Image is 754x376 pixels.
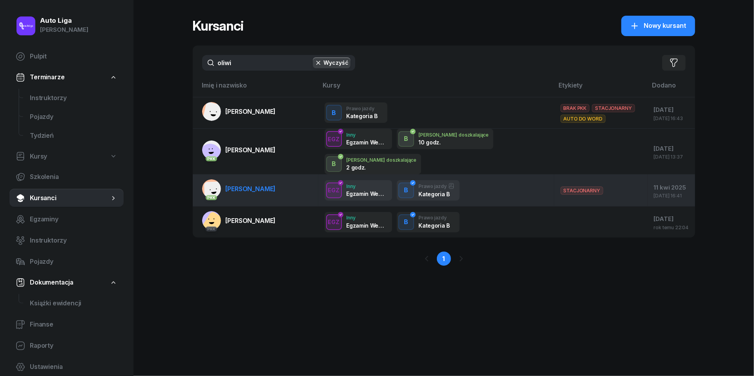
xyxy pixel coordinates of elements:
[560,186,603,195] span: STACJONARNY
[24,126,124,145] a: Tydzień
[592,104,635,112] span: STACJONARNY
[347,222,387,229] div: Egzamin Wewnętrzny
[226,108,276,115] span: [PERSON_NAME]
[560,104,590,112] span: BRAK PKK
[193,80,318,97] th: Imię i nazwisko
[326,183,342,198] button: EGZ
[347,184,387,189] div: Inny
[654,116,689,121] div: [DATE] 16:43
[206,226,217,232] div: PKK
[560,115,606,123] span: AUTO DO WORD
[318,80,554,97] th: Kursy
[30,319,117,330] span: Finanse
[401,132,411,146] div: B
[419,132,489,137] div: [PERSON_NAME] doszkalające
[419,183,455,189] div: Prawo jazdy
[325,217,343,227] div: EGZ
[654,154,689,159] div: [DATE] 13:37
[9,168,124,186] a: Szkolenia
[347,132,387,137] div: Inny
[654,183,689,193] div: 11 kwi 2025
[325,185,343,195] div: EGZ
[419,191,455,197] div: Kategoria B
[325,134,343,144] div: EGZ
[347,157,417,162] div: [PERSON_NAME] doszkalające
[329,106,339,120] div: B
[419,139,460,146] div: 10 godz.
[326,131,342,147] button: EGZ
[30,172,117,182] span: Szkolenia
[9,210,124,229] a: Egzaminy
[347,106,378,111] div: Prawo jazdy
[30,235,117,246] span: Instruktorzy
[654,225,689,230] div: rok temu 22:04
[9,47,124,66] a: Pulpit
[30,193,110,203] span: Kursanci
[9,336,124,355] a: Raporty
[30,72,64,82] span: Terminarze
[9,315,124,334] a: Finanse
[202,141,276,159] a: PKK[PERSON_NAME]
[206,156,217,161] div: PKK
[398,214,414,230] button: B
[9,274,124,292] a: Dokumentacja
[654,193,689,198] div: [DATE] 16:41
[202,102,276,121] a: [PERSON_NAME]
[30,151,47,162] span: Kursy
[193,19,244,33] h1: Kursanci
[202,211,276,230] a: PKK[PERSON_NAME]
[347,113,378,119] div: Kategoria B
[329,157,339,171] div: B
[30,214,117,225] span: Egzaminy
[326,105,342,120] button: B
[30,51,117,62] span: Pulpit
[313,57,351,68] button: Wyczyść
[206,195,217,200] div: PKK
[30,93,117,103] span: Instruktorzy
[226,185,276,193] span: [PERSON_NAME]
[347,215,387,220] div: Inny
[347,190,387,197] div: Egzamin Wewnętrzny
[30,277,73,288] span: Dokumentacja
[30,112,117,122] span: Pojazdy
[24,89,124,108] a: Instruktorzy
[202,179,276,198] a: PKK[PERSON_NAME]
[654,144,689,154] div: [DATE]
[326,214,342,230] button: EGZ
[9,252,124,271] a: Pojazdy
[326,156,342,172] button: B
[9,189,124,208] a: Kursanci
[9,231,124,250] a: Instruktorzy
[398,183,414,198] button: B
[30,362,117,372] span: Ustawienia
[437,252,451,266] a: 1
[347,164,387,171] div: 2 godz.
[347,139,387,146] div: Egzamin Wewnętrzny
[398,131,414,147] button: B
[40,17,88,24] div: Auto Liga
[40,25,88,35] div: [PERSON_NAME]
[554,80,648,97] th: Etykiety
[644,21,686,31] span: Nowy kursant
[621,16,695,36] button: Nowy kursant
[401,215,411,229] div: B
[30,131,117,141] span: Tydzień
[24,294,124,313] a: Książki ewidencji
[654,214,689,224] div: [DATE]
[30,257,117,267] span: Pojazdy
[648,80,695,97] th: Dodano
[401,184,411,197] div: B
[654,105,689,115] div: [DATE]
[226,217,276,225] span: [PERSON_NAME]
[226,146,276,154] span: [PERSON_NAME]
[30,298,117,308] span: Książki ewidencji
[9,148,124,166] a: Kursy
[9,68,124,86] a: Terminarze
[202,55,355,71] input: Szukaj
[30,341,117,351] span: Raporty
[24,108,124,126] a: Pojazdy
[419,222,450,229] div: Kategoria B
[419,215,450,220] div: Prawo jazdy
